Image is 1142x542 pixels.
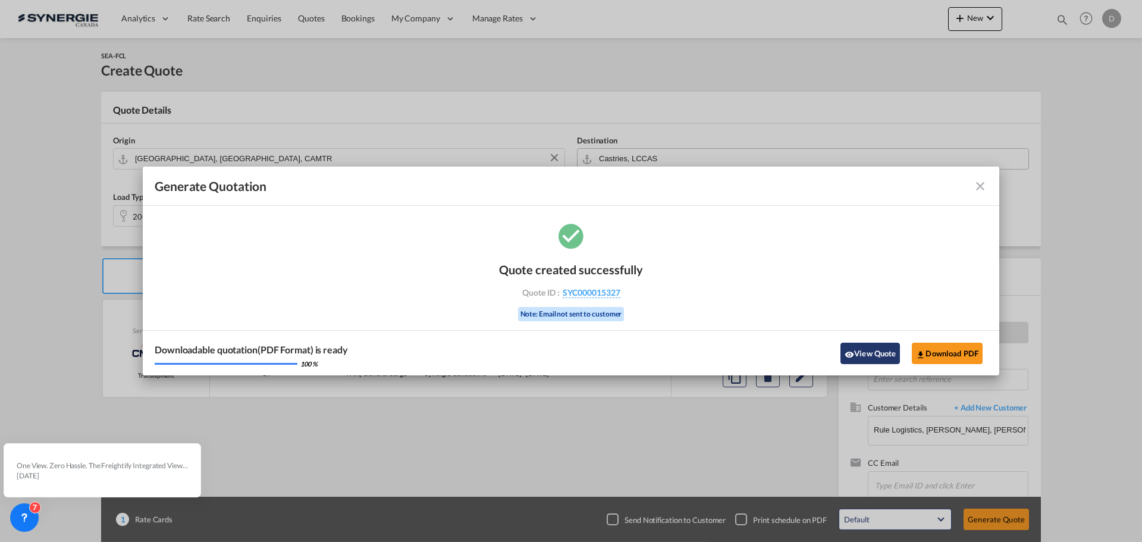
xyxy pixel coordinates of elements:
[973,179,987,193] md-icon: icon-close fg-AAA8AD cursor m-0
[916,350,925,359] md-icon: icon-download
[518,307,625,322] div: Note: Email not sent to customer
[300,359,318,368] div: 100 %
[840,343,900,364] button: icon-eyeView Quote
[155,343,348,356] div: Downloadable quotation(PDF Format) is ready
[912,343,983,364] button: Download PDF
[143,167,999,376] md-dialog: Generate Quotation Quote ...
[499,262,643,277] div: Quote created successfully
[556,221,586,250] md-icon: icon-checkbox-marked-circle
[155,178,266,194] span: Generate Quotation
[845,350,854,359] md-icon: icon-eye
[563,287,620,298] span: SYC000015327
[502,287,640,298] div: Quote ID :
